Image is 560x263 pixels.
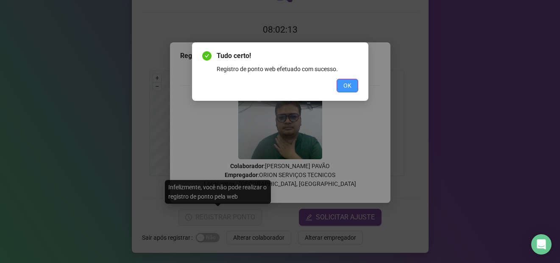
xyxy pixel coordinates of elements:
[217,51,358,61] span: Tudo certo!
[217,64,358,74] div: Registro de ponto web efetuado com sucesso.
[531,234,552,255] div: Open Intercom Messenger
[337,79,358,92] button: OK
[202,51,212,61] span: check-circle
[343,81,351,90] span: OK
